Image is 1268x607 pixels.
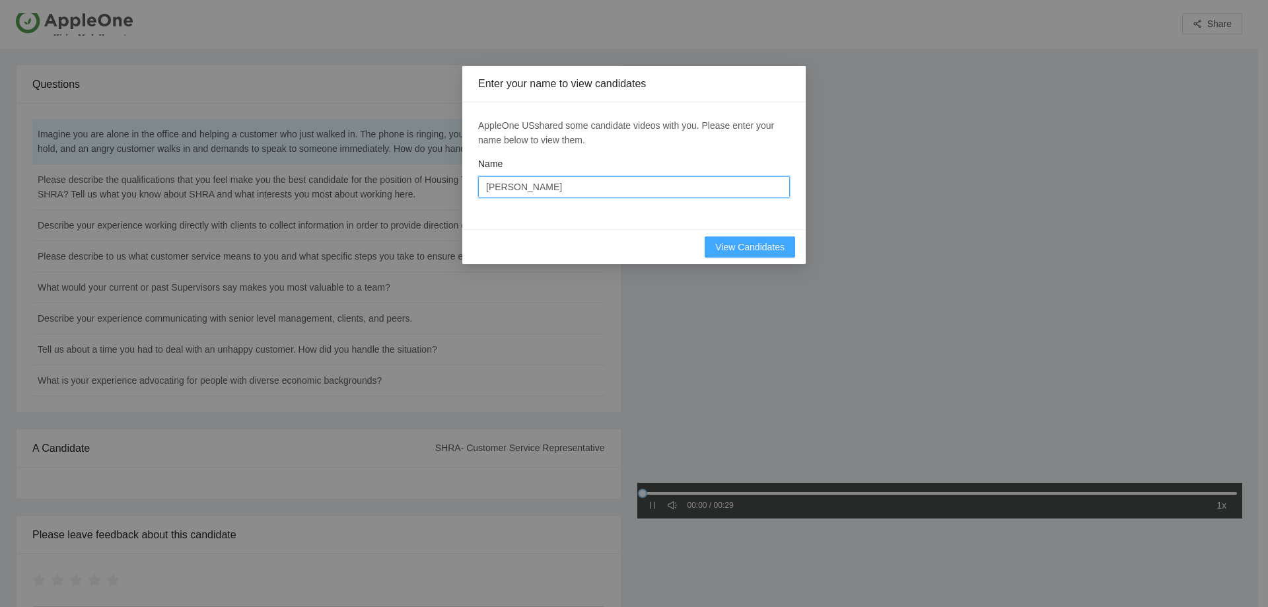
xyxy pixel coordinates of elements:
div: AppleOne US shared some candidate videos with you. Please enter your name below to view them. [478,118,790,147]
button: View Candidates [705,236,795,258]
label: Name [478,157,503,171]
div: Enter your name to view candidates [478,77,790,91]
span: View Candidates [715,240,785,254]
input: Name [478,176,790,197]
